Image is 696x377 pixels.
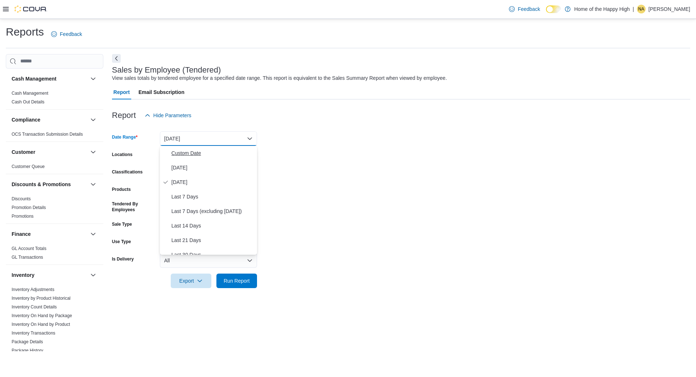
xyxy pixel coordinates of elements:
div: Finance [6,244,103,265]
a: GL Account Totals [12,246,46,251]
h3: Sales by Employee (Tendered) [112,66,221,74]
button: Finance [89,230,98,238]
a: Inventory On Hand by Product [12,322,70,327]
span: Last 30 Days [171,250,254,259]
span: Export [175,274,207,288]
span: Custom Date [171,149,254,157]
span: Last 21 Days [171,236,254,245]
span: Report [113,85,130,99]
a: Cash Management [12,91,48,96]
a: Package History [12,348,43,353]
span: Inventory by Product Historical [12,295,71,301]
span: OCS Transaction Submission Details [12,131,83,137]
button: Cash Management [12,75,87,82]
h3: Report [112,111,136,120]
h1: Reports [6,25,44,39]
h3: Finance [12,230,31,238]
span: Cash Management [12,90,48,96]
a: Inventory Transactions [12,331,55,336]
button: Customer [89,148,98,156]
button: Export [171,274,211,288]
span: [DATE] [171,163,254,172]
img: Cova [14,5,47,13]
button: Customer [12,148,87,156]
a: Inventory Adjustments [12,287,54,292]
label: Classifications [112,169,143,175]
button: Compliance [12,116,87,123]
label: Sale Type [112,221,132,227]
span: GL Transactions [12,254,43,260]
h3: Cash Management [12,75,57,82]
a: Package Details [12,339,43,344]
span: Feedback [518,5,540,13]
label: Use Type [112,239,131,245]
span: Inventory Count Details [12,304,57,310]
button: Compliance [89,115,98,124]
button: Hide Parameters [142,108,194,123]
div: Discounts & Promotions [6,194,103,224]
a: Cash Out Details [12,99,45,105]
a: OCS Transaction Submission Details [12,132,83,137]
a: Feedback [48,27,85,41]
p: Home of the Happy High [574,5,630,13]
a: Feedback [506,2,543,16]
div: Nikki Abramovic [637,5,646,13]
button: Inventory [89,271,98,279]
span: Last 7 Days (excluding [DATE]) [171,207,254,216]
button: All [160,253,257,268]
div: Compliance [6,130,103,142]
button: Inventory [12,271,87,279]
input: Dark Mode [546,5,561,13]
label: Is Delivery [112,256,134,262]
label: Products [112,187,131,192]
span: Hide Parameters [153,112,191,119]
button: Run Report [216,274,257,288]
span: [DATE] [171,178,254,187]
span: Last 7 Days [171,192,254,201]
div: Cash Management [6,89,103,109]
label: Locations [112,152,133,157]
span: Run Report [224,277,250,284]
label: Tendered By Employees [112,201,157,213]
label: Date Range [112,134,138,140]
div: View sales totals by tendered employee for a specified date range. This report is equivalent to t... [112,74,447,82]
span: Cash Out Details [12,99,45,105]
a: Inventory Count Details [12,304,57,310]
span: Last 14 Days [171,221,254,230]
span: Email Subscription [138,85,185,99]
a: Promotion Details [12,205,46,210]
span: Promotions [12,213,34,219]
button: Cash Management [89,74,98,83]
a: Discounts [12,196,31,201]
button: Discounts & Promotions [89,180,98,189]
a: Inventory by Product Historical [12,296,71,301]
button: [DATE] [160,131,257,146]
button: Next [112,54,121,63]
span: Feedback [60,30,82,38]
div: Customer [6,162,103,174]
div: Select listbox [160,146,257,255]
span: Inventory On Hand by Product [12,321,70,327]
h3: Compliance [12,116,40,123]
a: Promotions [12,214,34,219]
span: Package Details [12,339,43,345]
h3: Discounts & Promotions [12,181,71,188]
a: Inventory On Hand by Package [12,313,72,318]
a: GL Transactions [12,255,43,260]
button: Finance [12,230,87,238]
span: NA [638,5,645,13]
span: Inventory Transactions [12,330,55,336]
p: | [633,5,634,13]
span: Discounts [12,196,31,202]
h3: Inventory [12,271,34,279]
p: [PERSON_NAME] [649,5,690,13]
h3: Customer [12,148,35,156]
span: Package History [12,348,43,353]
a: Customer Queue [12,164,45,169]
